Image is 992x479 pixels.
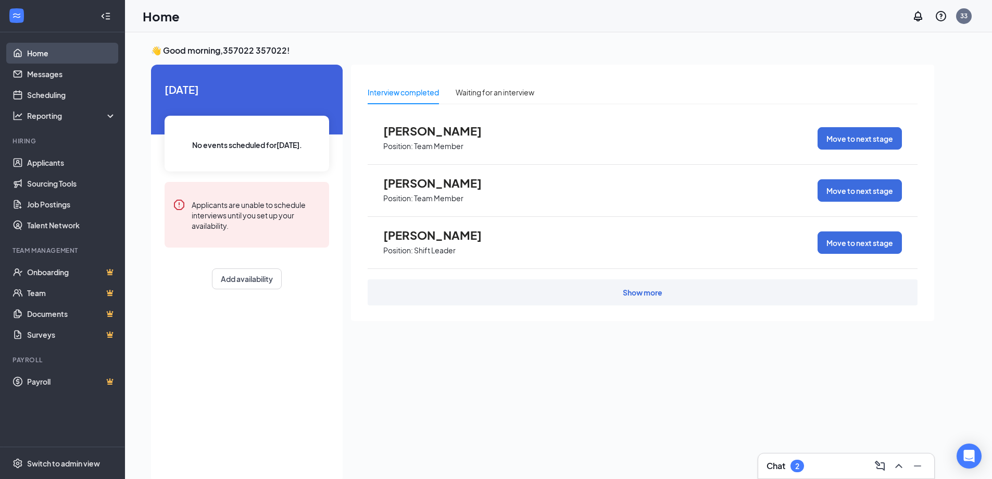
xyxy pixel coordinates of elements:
[27,152,116,173] a: Applicants
[414,193,463,203] p: Team Member
[11,10,22,21] svg: WorkstreamLogo
[456,87,534,98] div: Waiting for an interview
[27,324,116,345] a: SurveysCrown
[27,110,117,121] div: Reporting
[893,460,905,472] svg: ChevronUp
[192,199,321,231] div: Applicants are unable to schedule interviews until you set up your availability.
[818,127,902,150] button: Move to next stage
[383,141,413,151] p: Position:
[27,215,116,236] a: Talent Network
[872,458,888,474] button: ComposeMessage
[151,45,934,56] h3: 👋 Good morning, 357022 357022 !
[27,84,116,105] a: Scheduling
[27,283,116,303] a: TeamCrown
[890,458,907,474] button: ChevronUp
[173,199,185,211] svg: Error
[935,10,947,22] svg: QuestionInfo
[383,245,413,255] p: Position:
[818,179,902,202] button: Move to next stage
[27,371,116,392] a: PayrollCrown
[795,462,799,471] div: 2
[27,262,116,283] a: OnboardingCrown
[27,43,116,64] a: Home
[414,141,463,151] p: Team Member
[383,228,498,242] span: [PERSON_NAME]
[12,110,23,121] svg: Analysis
[383,176,498,190] span: [PERSON_NAME]
[960,11,968,20] div: 33
[912,10,924,22] svg: Notifications
[165,81,329,97] span: [DATE]
[143,7,180,25] h1: Home
[101,11,111,21] svg: Collapse
[27,64,116,84] a: Messages
[12,137,114,145] div: Hiring
[414,245,456,255] p: Shift Leader
[957,444,982,469] div: Open Intercom Messenger
[27,303,116,324] a: DocumentsCrown
[192,139,302,151] span: No events scheduled for [DATE] .
[623,287,662,298] div: Show more
[212,268,282,289] button: Add availability
[12,458,23,469] svg: Settings
[874,460,886,472] svg: ComposeMessage
[818,231,902,254] button: Move to next stage
[12,246,114,255] div: Team Management
[27,173,116,194] a: Sourcing Tools
[911,460,924,472] svg: Minimize
[383,124,498,138] span: [PERSON_NAME]
[368,87,439,98] div: Interview completed
[767,460,785,472] h3: Chat
[909,458,926,474] button: Minimize
[27,458,100,469] div: Switch to admin view
[383,193,413,203] p: Position:
[27,194,116,215] a: Job Postings
[12,355,114,364] div: Payroll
